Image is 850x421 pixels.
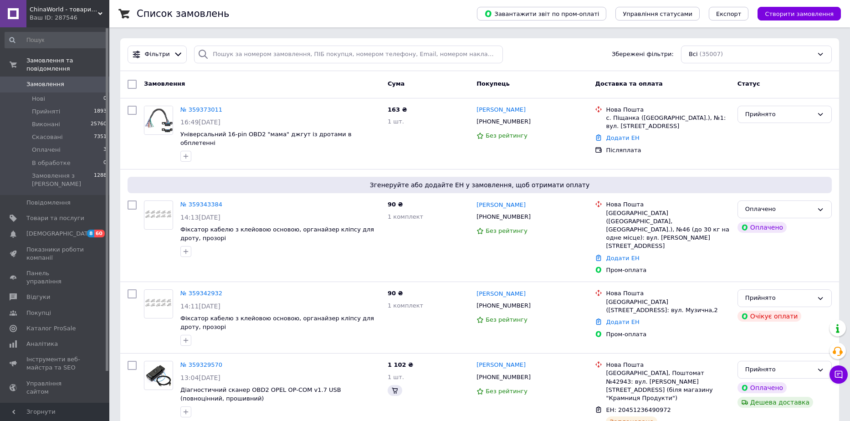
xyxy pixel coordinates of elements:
div: Нова Пошта [606,106,730,114]
span: 1 комплект [388,302,423,309]
span: Повідомлення [26,199,71,207]
span: 25760 [91,120,107,128]
span: (35007) [700,51,723,57]
span: 90 ₴ [388,290,403,297]
span: Інструменти веб-майстра та SEO [26,355,84,372]
span: Прийняті [32,108,60,116]
span: [DEMOGRAPHIC_DATA] [26,230,94,238]
div: [GEOGRAPHIC_DATA] ([GEOGRAPHIC_DATA], [GEOGRAPHIC_DATA].), №46 (до 30 кг на одне місце): вул. [PE... [606,209,730,251]
span: Cума [388,80,405,87]
span: Доставка та оплата [595,80,662,87]
span: Оплачені [32,146,61,154]
input: Пошук [5,32,108,48]
a: [PERSON_NAME] [476,290,526,298]
div: Очікує оплати [737,311,802,322]
span: 1 комплект [388,213,423,220]
span: 163 ₴ [388,106,407,113]
span: Відгуки [26,293,50,301]
a: № 359373011 [180,106,222,113]
span: Без рейтингу [486,388,527,395]
span: Фільтри [145,50,170,59]
span: 14:11[DATE] [180,303,220,310]
input: Пошук за номером замовлення, ПІБ покупця, номером телефону, Email, номером накладної [194,46,503,63]
span: [PHONE_NUMBER] [476,374,531,380]
a: [PERSON_NAME] [476,201,526,210]
a: № 359343384 [180,201,222,208]
a: Додати ЕН [606,318,639,325]
div: Нова Пошта [606,200,730,209]
a: Діагностичний сканер OBD2 OPEL OP-COM v1.7 USB (повноцінний, прошивний) [180,386,341,402]
span: Всі [689,50,698,59]
span: [PHONE_NUMBER] [476,302,531,309]
button: Чат з покупцем [830,365,848,384]
button: Завантажити звіт по пром-оплаті [477,7,606,21]
span: Завантажити звіт по пром-оплаті [484,10,599,18]
span: 7351 [94,133,107,141]
span: Без рейтингу [486,316,527,323]
span: Статус [737,80,760,87]
span: 1288 [94,172,107,188]
span: Покупець [476,80,510,87]
span: Згенеруйте або додайте ЕН у замовлення, щоб отримати оплату [131,180,828,190]
a: № 359342932 [180,290,222,297]
div: Оплачено [745,205,813,214]
span: [PHONE_NUMBER] [476,213,531,220]
span: Замовлення та повідомлення [26,56,109,73]
div: Післяплата [606,146,730,154]
span: Управління статусами [623,10,692,17]
img: Фото товару [144,363,173,388]
div: Нова Пошта [606,289,730,298]
div: Прийнято [745,365,813,375]
div: Оплачено [737,222,787,233]
a: [PERSON_NAME] [476,361,526,370]
div: Оплачено [737,382,787,393]
button: Експорт [709,7,749,21]
span: Без рейтингу [486,132,527,139]
span: 1 шт. [388,118,404,125]
a: Фіксатор кабелю з клейовою основою, органайзер кліпсу для дроту, прозорі [180,226,374,241]
span: Фіксатор кабелю з клейовою основою, органайзер кліпсу для дроту, прозорі [180,315,374,330]
img: Фото товару [144,106,173,134]
span: Каталог ProSale [26,324,76,333]
a: Фото товару [144,200,173,230]
div: [GEOGRAPHIC_DATA] ([STREET_ADDRESS]: вул. Музична,2 [606,298,730,314]
span: Замовлення [144,80,185,87]
span: Показники роботи компанії [26,246,84,262]
span: В обработке [32,159,71,167]
a: [PERSON_NAME] [476,106,526,114]
a: Створити замовлення [748,10,841,17]
div: Прийнято [745,293,813,303]
span: 60 [94,230,105,237]
span: 14:13[DATE] [180,214,220,221]
span: Створити замовлення [765,10,834,17]
img: Фото товару [144,205,173,226]
span: 0 [103,95,107,103]
a: Фото товару [144,106,173,135]
a: Універсальний 16-pin OBD2 "мама" джгут із дротами в обплетенні [180,131,352,146]
span: Управління сайтом [26,380,84,396]
span: Покупці [26,309,51,317]
span: Виконані [32,120,60,128]
span: ChinaWorld - товари високої якості! [30,5,98,14]
span: Панель управління [26,269,84,286]
span: Без рейтингу [486,227,527,234]
span: Нові [32,95,45,103]
div: Ваш ID: 287546 [30,14,109,22]
span: 1 шт. [388,374,404,380]
div: Нова Пошта [606,361,730,369]
img: Фото товару [144,293,173,314]
span: Скасовані [32,133,63,141]
span: Збережені фільтри: [612,50,674,59]
button: Створити замовлення [758,7,841,21]
span: 90 ₴ [388,201,403,208]
div: [GEOGRAPHIC_DATA], Поштомат №42943: вул. [PERSON_NAME][STREET_ADDRESS] (біля магазину "Крамниця П... [606,369,730,402]
span: ЕН: 20451236490972 [606,406,671,413]
span: 16:49[DATE] [180,118,220,126]
span: 1893 [94,108,107,116]
a: Додати ЕН [606,255,639,262]
span: Товари та послуги [26,214,84,222]
span: Аналітика [26,340,58,348]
